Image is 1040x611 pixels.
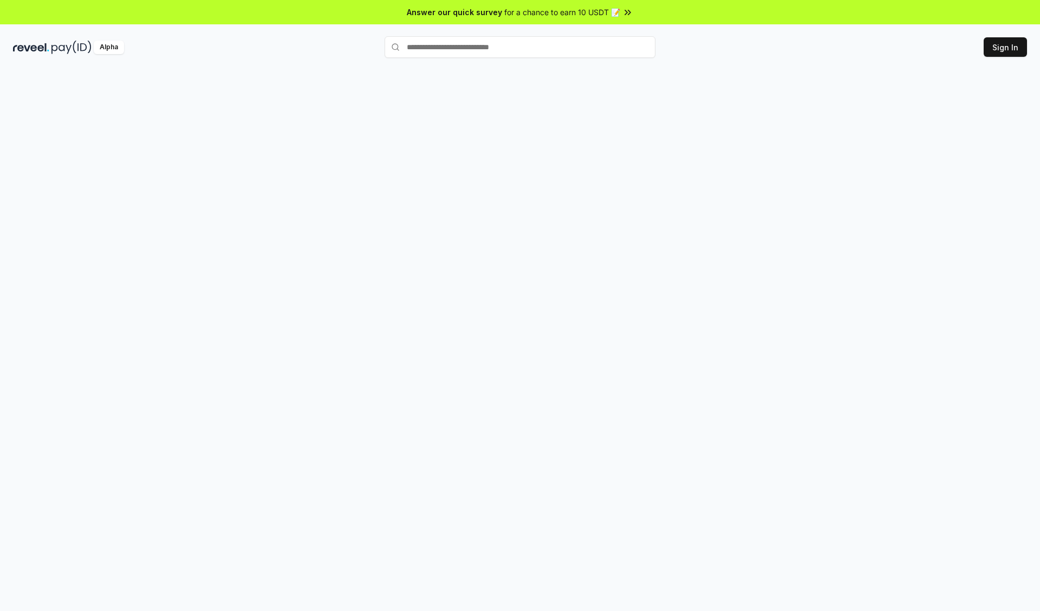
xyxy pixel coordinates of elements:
span: Answer our quick survey [407,6,502,18]
button: Sign In [984,37,1027,57]
div: Alpha [94,41,124,54]
img: pay_id [51,41,92,54]
img: reveel_dark [13,41,49,54]
span: for a chance to earn 10 USDT 📝 [504,6,620,18]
